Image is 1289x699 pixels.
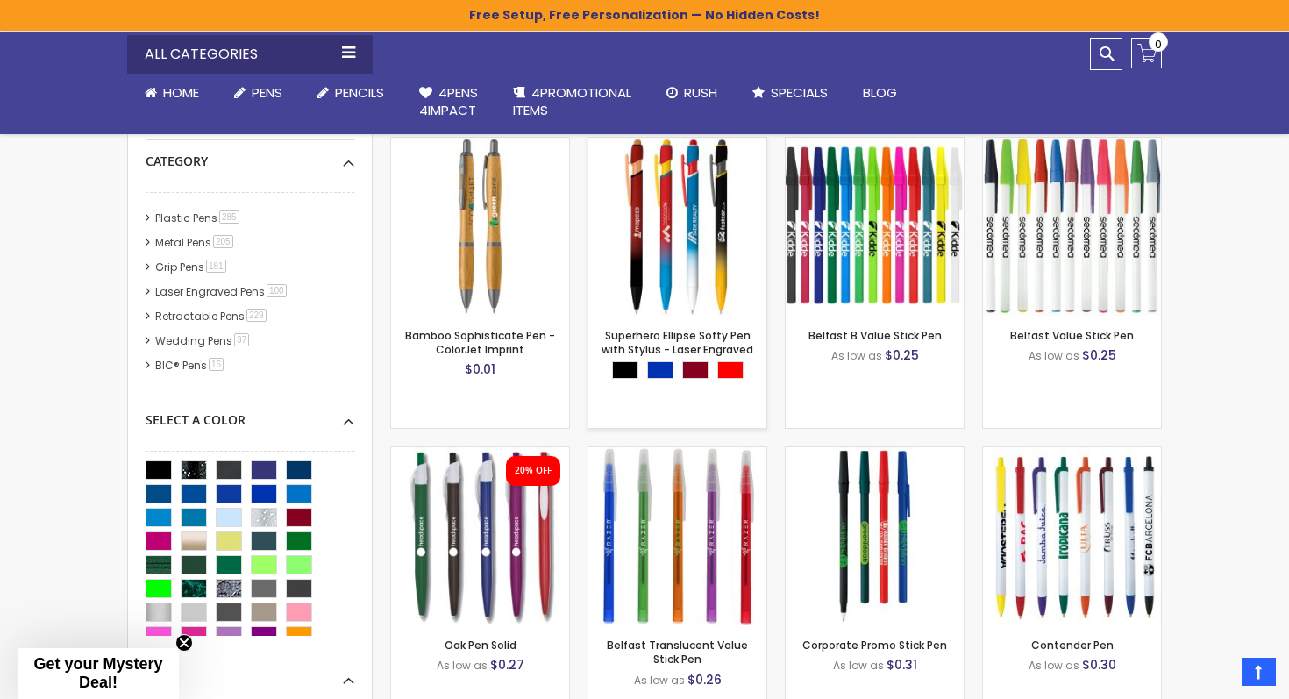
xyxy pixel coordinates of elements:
span: As low as [634,673,685,688]
span: 229 [246,309,267,322]
span: $0.31 [887,656,917,674]
a: Belfast B Value Stick Pen [808,328,942,343]
span: $0.25 [1082,346,1116,364]
span: As low as [437,658,488,673]
img: Belfast B Value Stick Pen [786,138,964,316]
span: $0.30 [1082,656,1116,674]
img: Oak Pen Solid [391,447,569,625]
a: Belfast Value Stick Pen [983,137,1161,152]
a: Grip Pens181 [151,260,232,275]
img: Belfast Translucent Value Stick Pen [588,447,766,625]
div: Select A Color [146,399,354,429]
span: 205 [213,235,233,248]
div: All Categories [127,35,373,74]
div: 20% OFF [515,465,552,477]
img: Bamboo Sophisticate Pen - ColorJet Imprint [391,138,569,316]
span: Blog [863,83,897,102]
span: Specials [771,83,828,102]
img: Corporate Promo Stick Pen [786,447,964,625]
a: Blog [845,74,915,112]
span: $0.01 [465,360,495,378]
a: Contender Pen [983,446,1161,461]
span: As low as [833,658,884,673]
a: Superhero Ellipse Softy Pen with Stylus - Laser Engraved [588,137,766,152]
div: Black [612,361,638,379]
button: Close teaser [175,634,193,652]
div: Get your Mystery Deal!Close teaser [18,648,179,699]
span: 100 [267,284,287,297]
span: Pencils [335,83,384,102]
a: 4PROMOTIONALITEMS [495,74,649,131]
a: Corporate Promo Stick Pen [802,638,947,653]
a: Metal Pens205 [151,235,239,250]
a: Belfast Value Stick Pen [1010,328,1134,343]
a: Plastic Pens285 [151,210,246,225]
a: Home [127,74,217,112]
span: 4PROMOTIONAL ITEMS [513,83,631,119]
a: Specials [735,74,845,112]
div: Blue [647,361,673,379]
div: Red [717,361,744,379]
a: 0 [1131,38,1162,68]
a: Belfast B Value Stick Pen [786,137,964,152]
span: As low as [831,348,882,363]
a: Superhero Ellipse Softy Pen with Stylus - Laser Engraved [602,328,753,357]
span: 4Pens 4impact [419,83,478,119]
div: Category [146,140,354,170]
a: BIC® Pens16 [151,358,230,373]
a: Belfast Translucent Value Stick Pen [607,638,748,667]
span: 181 [206,260,226,273]
a: Top [1242,658,1276,686]
span: 285 [219,210,239,224]
img: Belfast Value Stick Pen [983,138,1161,316]
span: As low as [1029,658,1079,673]
a: Pencils [300,74,402,112]
a: Laser Engraved Pens100 [151,284,293,299]
a: Corporate Promo Stick Pen [786,446,964,461]
a: Oak Pen Solid [391,446,569,461]
span: $0.25 [885,346,919,364]
a: Rush [649,74,735,112]
span: $0.26 [687,671,722,688]
span: Rush [684,83,717,102]
a: Wedding Pens37 [151,333,255,348]
a: Bamboo Sophisticate Pen - ColorJet Imprint [391,137,569,152]
span: 16 [209,358,224,371]
span: 37 [234,333,249,346]
a: Contender Pen [1031,638,1114,653]
a: Bamboo Sophisticate Pen - ColorJet Imprint [405,328,555,357]
img: Contender Pen [983,447,1161,625]
span: Home [163,83,199,102]
div: Price [146,658,354,688]
a: Retractable Pens229 [151,309,273,324]
a: Pens [217,74,300,112]
span: As low as [1029,348,1079,363]
a: 4Pens4impact [402,74,495,131]
span: Pens [252,83,282,102]
span: 0 [1155,36,1162,53]
a: Belfast Translucent Value Stick Pen [588,446,766,461]
div: Burgundy [682,361,709,379]
img: Superhero Ellipse Softy Pen with Stylus - Laser Engraved [588,138,766,316]
a: Oak Pen Solid [445,638,516,653]
span: Get your Mystery Deal! [33,655,162,691]
span: $0.27 [490,656,524,674]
